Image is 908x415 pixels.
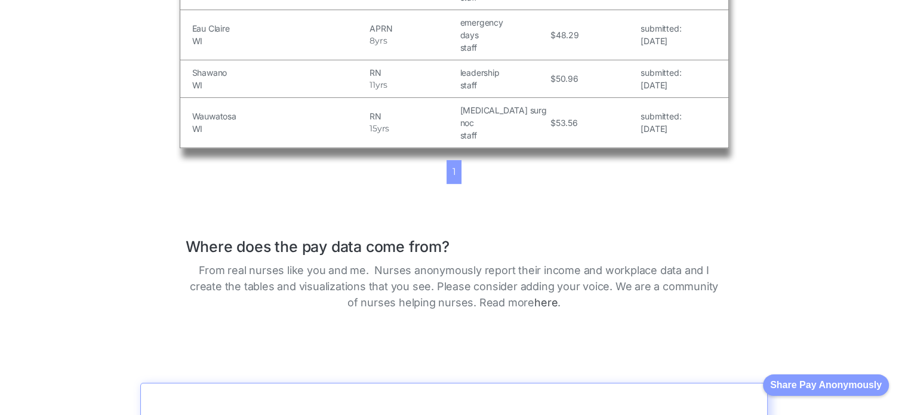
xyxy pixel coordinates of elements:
[460,116,547,129] h5: noc
[460,41,547,54] h5: staff
[641,110,681,135] a: submitted:[DATE]
[460,79,547,91] h5: staff
[556,72,578,85] h5: 50.96
[370,110,457,122] h5: RN
[556,116,578,129] h5: 53.56
[556,29,579,41] h5: 48.29
[550,72,556,85] h5: $
[641,35,681,47] h5: [DATE]
[180,160,729,184] div: List
[370,22,457,35] h5: APRN
[641,79,681,91] h5: [DATE]
[192,79,367,91] h5: WI
[377,122,389,135] h5: yrs
[460,129,547,142] h5: staff
[460,29,547,41] h5: days
[460,16,547,29] h5: emergency
[550,29,556,41] h5: $
[375,79,387,91] h5: yrs
[192,110,367,122] h5: Wauwatosa
[186,226,723,256] h1: Where does the pay data come from?
[763,374,889,396] button: Share Pay Anonymously
[641,22,681,47] a: submitted:[DATE]
[375,35,387,47] h5: yrs
[447,160,462,184] a: 1
[460,66,547,79] h5: leadership
[370,79,375,91] h5: 11
[370,35,375,47] h5: 8
[550,116,556,129] h5: $
[192,122,367,135] h5: WI
[460,104,547,116] h5: [MEDICAL_DATA] surg
[641,66,681,79] h5: submitted:
[192,22,367,35] h5: Eau Claire
[192,35,367,47] h5: WI
[186,262,723,311] p: From real nurses like you and me. Nurses anonymously report their income and workplace data and I...
[192,66,367,79] h5: Shawano
[641,22,681,35] h5: submitted:
[370,66,457,79] h5: RN
[370,122,377,135] h5: 15
[641,66,681,91] a: submitted:[DATE]
[534,296,558,309] a: here
[641,110,681,122] h5: submitted:
[641,122,681,135] h5: [DATE]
